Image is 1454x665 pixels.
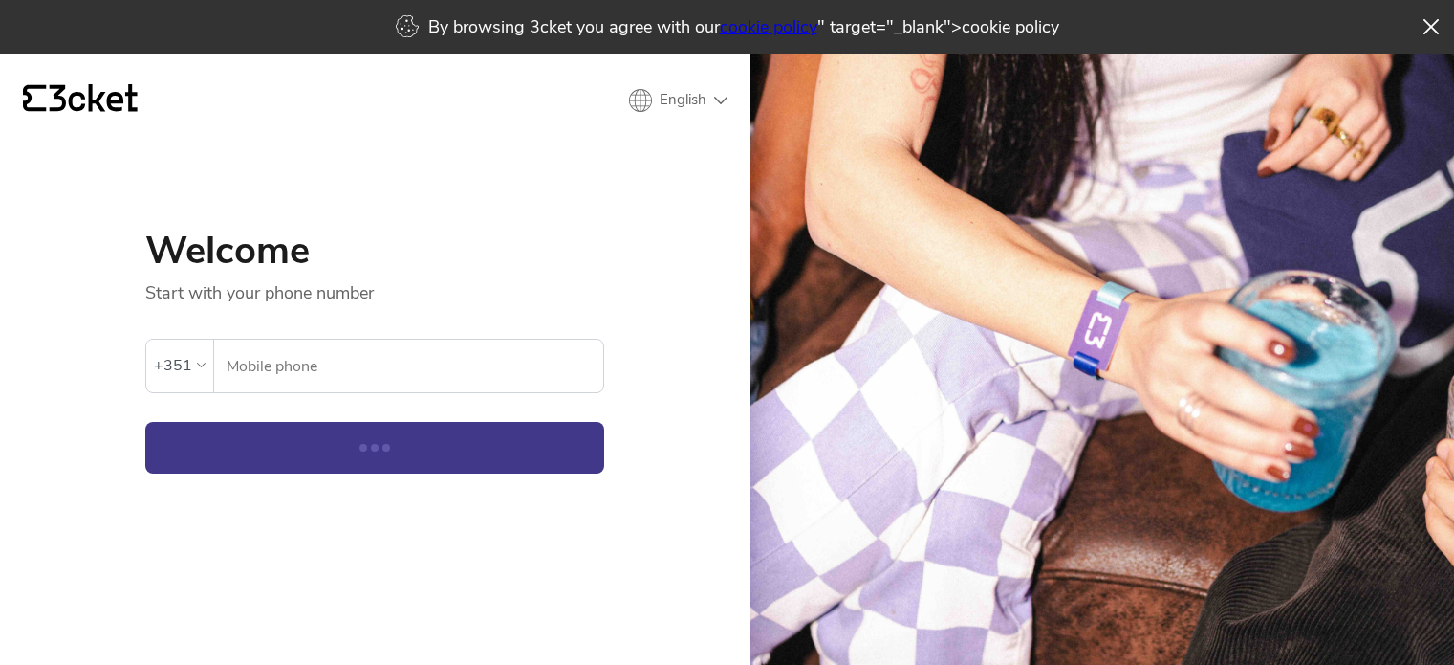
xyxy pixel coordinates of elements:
[145,270,604,304] p: Start with your phone number
[428,15,1059,38] p: By browsing 3cket you agree with our " target="_blank">cookie policy
[226,340,603,392] input: Mobile phone
[720,15,817,38] a: cookie policy
[23,84,138,117] a: {' '}
[154,351,192,380] div: +351
[145,232,604,270] h1: Welcome
[23,85,46,112] g: {' '}
[145,422,604,474] button: Continue
[214,340,603,393] label: Mobile phone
